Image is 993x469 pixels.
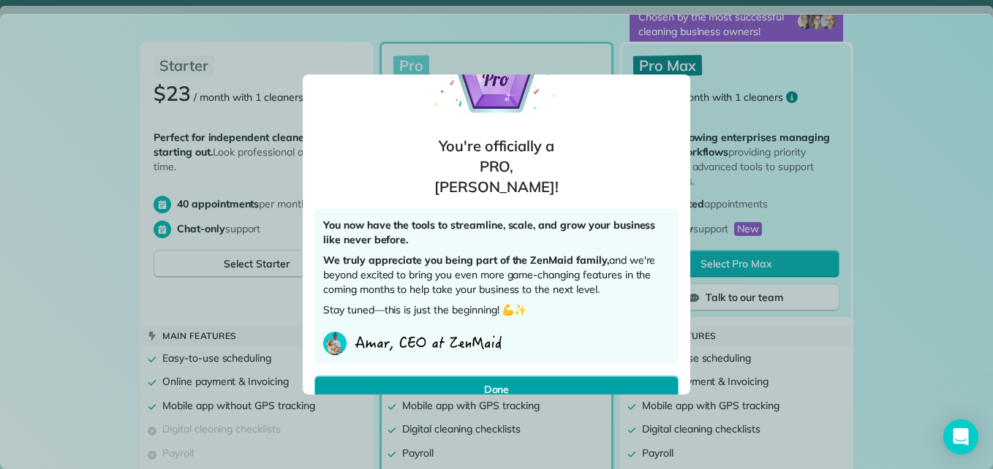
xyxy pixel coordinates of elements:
[323,302,670,323] p: Stay tuned—this is just the beginning! 💪✨
[323,332,347,355] img: Amar, our CEO, with Lola (his Silveren retriever)
[420,124,573,209] span: You're officially a PRO, [PERSON_NAME]!
[352,332,505,355] img: Amar's signature
[314,375,679,403] button: Done
[323,253,670,302] p: and we're beyond excited to bring you even more game-changing features in the coming months to he...
[323,218,655,246] span: You now have the tools to streamline, scale, and grow your business like never before.
[323,253,609,267] span: We truly appreciate you being part of the ZenMaid family,
[484,382,510,397] span: Done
